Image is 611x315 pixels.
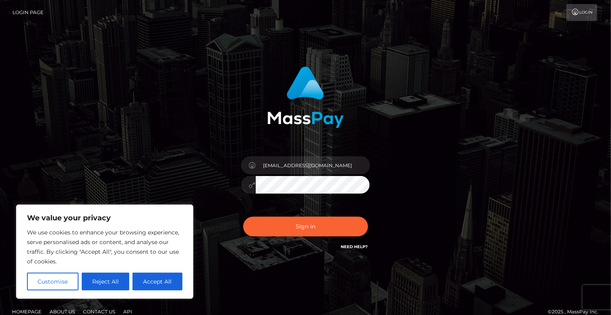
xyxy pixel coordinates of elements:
div: We value your privacy [16,205,193,299]
input: Username... [256,156,370,174]
img: MassPay Login [267,66,344,128]
a: Login [567,4,597,21]
button: Customise [27,273,79,290]
p: We use cookies to enhance your browsing experience, serve personalised ads or content, and analys... [27,228,182,266]
a: Login Page [12,4,43,21]
button: Reject All [82,273,130,290]
a: Need Help? [341,244,368,249]
p: We value your privacy [27,213,182,223]
button: Accept All [133,273,182,290]
button: Sign in [243,217,368,236]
